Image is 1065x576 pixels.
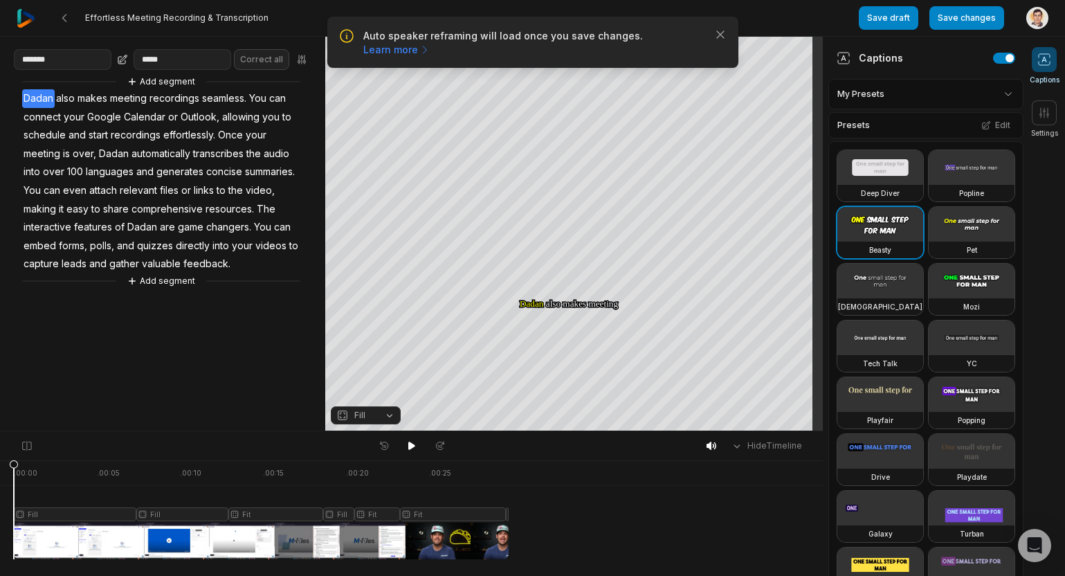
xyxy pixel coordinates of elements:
span: meeting [22,145,62,163]
div: Captions [837,51,903,65]
span: game [176,218,205,237]
span: concise [205,163,244,181]
h3: Turban [960,528,984,539]
span: over, [71,145,98,163]
span: videos [254,237,288,255]
span: making [22,200,57,219]
span: features [73,218,113,237]
button: Save draft [859,6,918,30]
span: and [135,163,155,181]
span: directly [174,237,211,255]
span: resources. [204,200,255,219]
span: interactive [22,218,73,237]
span: Effortless Meeting Recording & Transcription [85,12,268,24]
span: your [230,237,254,255]
h3: Galaxy [868,528,893,539]
span: embed [22,237,57,255]
span: links [192,181,215,200]
h3: Playfair [867,415,893,426]
span: recordings [109,126,162,145]
span: to [281,108,293,127]
h3: Beasty [869,244,891,255]
div: Open Intercom Messenger [1018,529,1051,562]
span: gather [108,255,140,273]
span: over [42,163,66,181]
span: files [158,181,180,200]
img: reap [17,9,35,28]
button: Captions [1030,47,1059,85]
span: Dadan [126,218,158,237]
h3: Playdate [957,471,987,483]
button: Fill [331,406,401,424]
span: even [62,181,88,200]
h3: Popping [958,415,985,426]
span: into [22,163,42,181]
span: it [57,200,65,219]
button: Add segment [125,74,198,89]
span: and [67,126,87,145]
span: forms, [57,237,89,255]
span: Dadan [98,145,130,163]
span: the [245,145,262,163]
span: and [88,255,108,273]
span: can [42,181,62,200]
span: makes [76,89,109,108]
span: and [116,237,136,255]
span: comprehensive [130,200,204,219]
span: or [167,108,179,127]
span: allowing [221,108,261,127]
span: Settings [1031,128,1058,138]
h3: Pet [967,244,977,255]
button: Correct all [234,49,289,70]
span: also [55,89,76,108]
span: 100 [66,163,84,181]
span: polls, [89,237,116,255]
span: are [158,218,176,237]
span: Fill [354,409,365,422]
span: You [253,218,273,237]
span: effortlessly. [162,126,217,145]
span: recordings [148,89,201,108]
h3: Tech Talk [863,358,898,369]
span: relevant [118,181,158,200]
span: to [288,237,300,255]
span: The [255,200,277,219]
span: or [180,181,192,200]
span: leads [60,255,88,273]
span: quizzes [136,237,174,255]
div: My Presets [828,79,1023,109]
a: Learn more [363,43,430,57]
h3: Popline [959,188,984,199]
span: start [87,126,109,145]
div: Presets [828,112,1023,138]
span: changers. [205,218,253,237]
h3: [DEMOGRAPHIC_DATA] [838,301,922,312]
span: seamless. [201,89,248,108]
span: your [244,126,268,145]
span: audio [262,145,291,163]
button: Edit [977,116,1014,134]
button: Save changes [929,6,1004,30]
button: Settings [1031,100,1058,138]
span: Google [86,108,122,127]
span: capture [22,255,60,273]
span: easy [65,200,90,219]
h3: Mozi [963,301,980,312]
span: your [62,108,86,127]
span: languages [84,163,135,181]
span: can [273,218,292,237]
span: You [22,181,42,200]
span: video, [244,181,276,200]
span: Captions [1030,75,1059,85]
h3: Deep Diver [861,188,900,199]
span: the [227,181,244,200]
span: automatically [130,145,192,163]
span: connect [22,108,62,127]
button: Add segment [125,273,198,289]
p: Auto speaker reframing will load once you save changes. [363,29,702,57]
h3: Drive [871,471,890,483]
span: summaries. [244,163,296,181]
span: share [102,200,130,219]
span: of [113,218,126,237]
span: generates [155,163,205,181]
